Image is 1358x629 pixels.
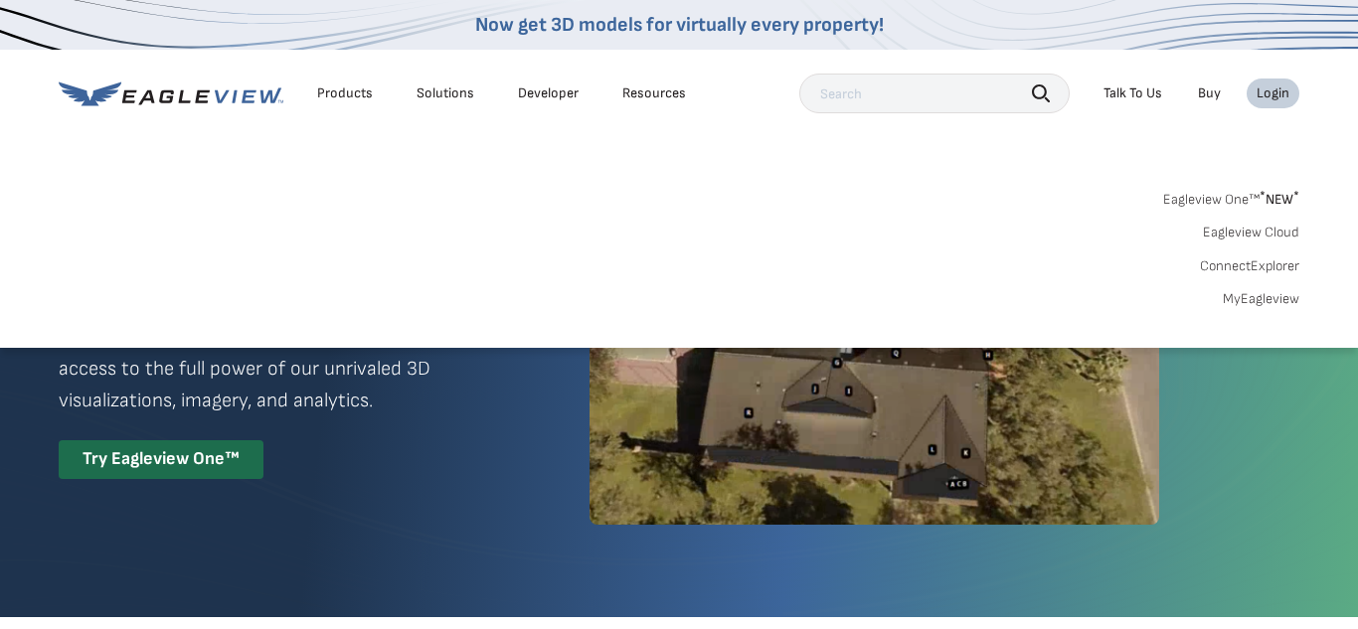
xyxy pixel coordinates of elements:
span: NEW [1260,191,1299,208]
a: Now get 3D models for virtually every property! [475,13,884,37]
a: Buy [1198,84,1221,102]
p: A premium digital experience that provides seamless access to the full power of our unrivaled 3D ... [59,321,518,416]
div: Talk To Us [1103,84,1162,102]
a: Eagleview One™*NEW* [1163,185,1299,208]
div: Try Eagleview One™ [59,440,263,479]
div: Solutions [417,84,474,102]
div: Products [317,84,373,102]
a: ConnectExplorer [1200,257,1299,275]
input: Search [799,74,1070,113]
a: Eagleview Cloud [1203,224,1299,241]
div: Login [1257,84,1289,102]
a: MyEagleview [1223,290,1299,308]
a: Developer [518,84,579,102]
div: Resources [622,84,686,102]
